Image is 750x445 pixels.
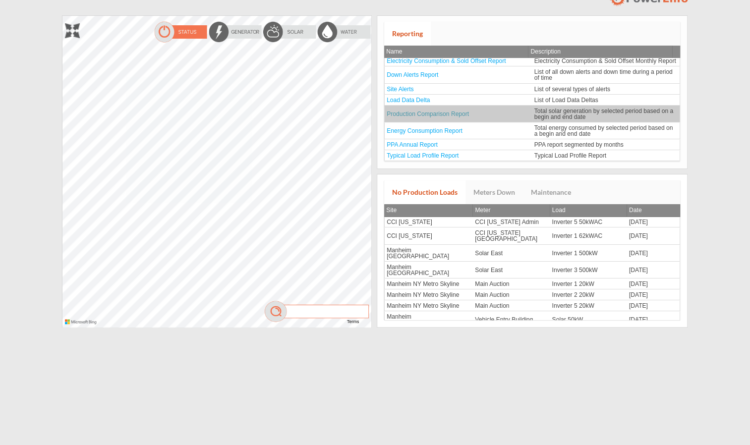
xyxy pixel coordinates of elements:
td: Manheim [GEOGRAPHIC_DATA] [384,311,473,328]
a: No Production Loads [384,180,465,204]
td: Manheim NY Metro Skyline [384,278,473,289]
span: Name [386,48,402,55]
td: Manheim [GEOGRAPHIC_DATA] [384,245,473,262]
td: Inverter 2 20kW [550,289,627,300]
td: CCI [US_STATE] [384,217,473,227]
a: Site Alerts [387,86,413,93]
td: Total solar generation by selected period based on a begin and end date [532,106,681,122]
td: [DATE] [627,311,681,328]
td: [DATE] [627,300,681,311]
img: solarOff.png [262,21,317,43]
td: [DATE] [627,217,681,227]
td: Solar 50kW [550,311,627,328]
td: List of all down alerts and down time during a period of time [532,66,681,83]
td: Inverter 1 500kW [550,245,627,262]
a: Energy Consumption Report [387,127,462,134]
a: Typical Load Profile Report [387,152,459,159]
td: Manheim [GEOGRAPHIC_DATA] [384,262,473,278]
td: List of several types of alerts [532,84,681,95]
img: mag.png [263,300,371,323]
a: Down Alerts Report [387,71,438,78]
img: statusOn.png [153,21,208,43]
td: CCI [US_STATE][GEOGRAPHIC_DATA] [473,227,550,244]
td: [DATE] [627,262,681,278]
th: Name [384,46,528,58]
a: PPA Annual Report [387,141,438,148]
td: Inverter 1 20kW [550,278,627,289]
span: Meter [475,207,490,214]
td: Inverter 5 50kWAC [550,217,627,227]
td: CCI [US_STATE] [384,227,473,244]
span: Load [552,207,566,214]
td: Electricity Consumption & Sold Offset Monthly Report [532,56,681,66]
td: Inverter 5 20kW [550,300,627,311]
th: Description [528,46,673,58]
th: Load [550,204,627,217]
span: Site [386,207,397,214]
td: Solar East [473,262,550,278]
td: Solar East [473,245,550,262]
td: [DATE] [627,227,681,244]
td: List of Load Data Deltas [532,95,681,106]
td: Manheim NY Metro Skyline [384,300,473,311]
td: Vehicle Entry Building [473,311,550,328]
th: Meter [473,204,550,217]
th: Date [627,204,681,217]
td: CCI [US_STATE] Admin [473,217,550,227]
a: Production Comparison Report [387,111,469,117]
img: zoom.png [65,23,80,38]
td: Inverter 1 62kWAC [550,227,627,244]
a: Electricity Consumption & Sold Offset Report [387,57,506,64]
img: waterOff.png [317,21,371,43]
td: Main Auction [473,289,550,300]
td: [DATE] [627,278,681,289]
td: [DATE] [627,245,681,262]
a: Load Data Delta [387,97,430,104]
td: Total energy consumed by selected period based on a begin and end date [532,122,681,139]
img: energyOff.png [208,21,262,43]
td: PPA report segmented by months [532,139,681,150]
td: Manheim NY Metro Skyline [384,289,473,300]
td: Inverter 3 500kW [550,262,627,278]
a: Meters Down [465,180,523,204]
span: Date [629,207,642,214]
span: Description [530,48,561,55]
td: Typical Load Profile Report [532,150,681,161]
th: Site [384,204,473,217]
a: Microsoft Bing [65,322,99,325]
td: Main Auction [473,300,550,311]
a: Reporting [384,22,431,46]
a: Maintenance [523,180,579,204]
td: Main Auction [473,278,550,289]
td: [DATE] [627,289,681,300]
